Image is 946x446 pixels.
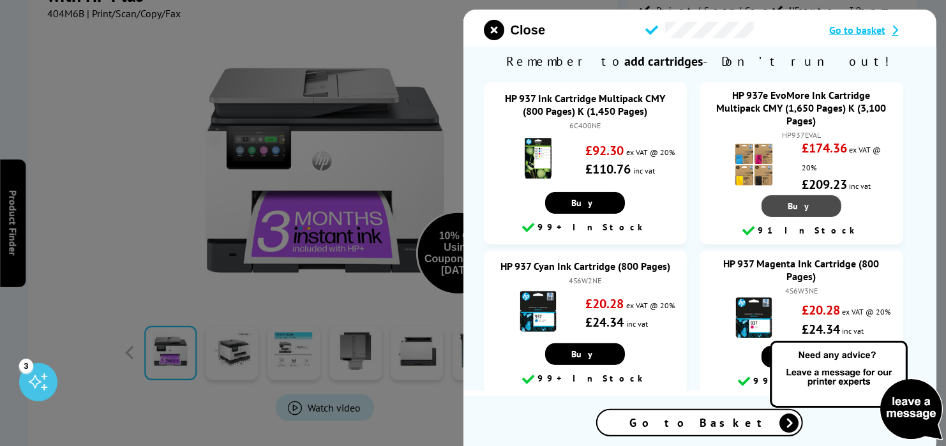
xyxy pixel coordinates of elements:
strong: £20.28 [585,295,624,312]
strong: £24.34 [802,321,840,338]
span: ex VAT @ 20% [626,301,675,310]
span: inc vat [843,326,864,336]
b: add cartridges [625,53,703,70]
div: HP937EVAL [712,130,890,140]
a: HP 937 Cyan Ink Cartridge (800 Pages) [500,260,670,272]
a: HP 937 Magenta Ink Cartridge (800 Pages) [724,257,880,283]
img: HP 937e EvoMore Ink Cartridge Multipack CMY (1,650 Pages) K (3,100 Pages) [732,142,776,187]
span: Go to Basket [630,415,770,430]
div: 91 In Stock [706,223,896,239]
span: inc vat [850,181,871,191]
span: ex VAT @ 20% [843,307,891,316]
strong: £92.30 [585,142,624,159]
strong: £20.28 [802,302,840,318]
div: 6C400NE [497,121,674,130]
img: HP 937 Magenta Ink Cartridge (800 Pages) [732,295,776,340]
span: Remember to - Don’t run out! [463,47,936,76]
img: HP 937 Cyan Ink Cartridge (800 Pages) [516,289,560,334]
strong: £110.76 [585,161,631,177]
div: 99+ In Stock [490,220,680,235]
a: Go to Basket [597,409,804,436]
span: Buy [572,197,599,209]
button: close modal [484,20,545,40]
a: HP 937e EvoMore Ink Cartridge Multipack CMY (1,650 Pages) K (3,100 Pages) [717,89,887,127]
span: Buy [572,348,599,360]
a: HP 937 Ink Cartridge Multipack CMY (800 Pages) K (1,450 Pages) [506,92,666,117]
span: inc vat [633,166,655,175]
span: inc vat [626,319,648,329]
span: Buy [788,200,815,212]
strong: £24.34 [585,314,624,331]
div: 4S6W3NE [712,286,890,295]
strong: £174.36 [802,140,847,156]
div: 99+ In Stock [706,374,896,389]
div: 99+ In Stock [490,371,680,387]
strong: £209.23 [802,176,847,193]
div: 4S6W2NE [497,276,674,285]
span: ex VAT @ 20% [626,147,675,157]
img: HP 937 Ink Cartridge Multipack CMY (800 Pages) K (1,450 Pages) [516,136,560,181]
a: Go to basket [830,24,916,36]
div: 3 [19,359,33,373]
span: Go to basket [830,24,886,36]
img: Open Live Chat window [767,339,946,443]
span: Close [511,23,545,38]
